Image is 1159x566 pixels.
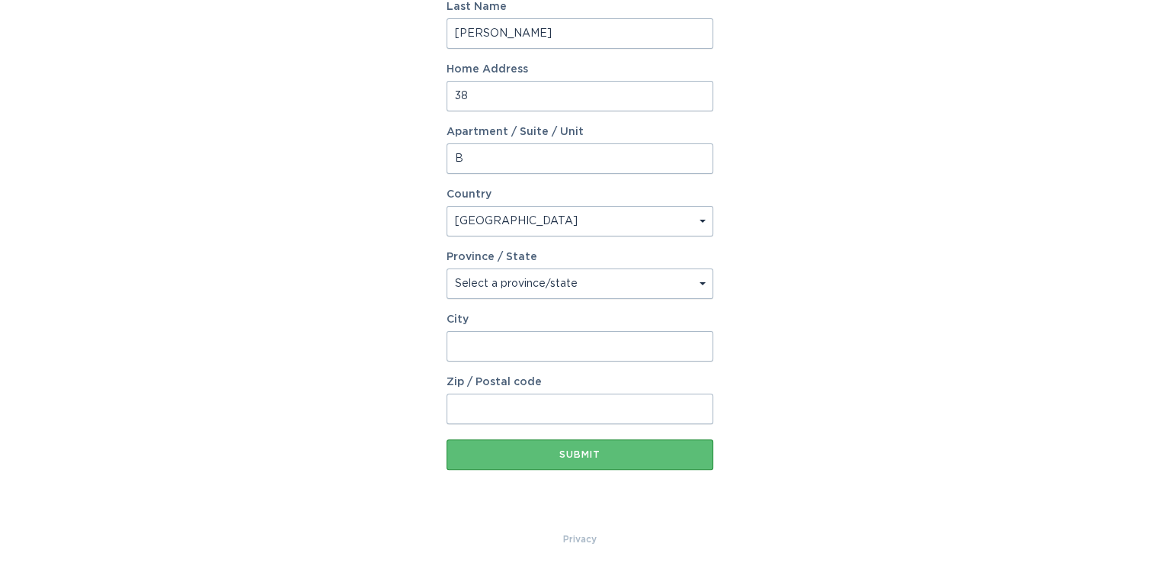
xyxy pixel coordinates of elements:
[563,531,597,548] a: Privacy Policy & Terms of Use
[447,252,537,262] label: Province / State
[447,377,713,388] label: Zip / Postal code
[447,314,713,325] label: City
[447,2,713,12] label: Last Name
[447,439,713,470] button: Submit
[447,127,713,137] label: Apartment / Suite / Unit
[447,189,491,200] label: Country
[454,450,706,459] div: Submit
[447,64,713,75] label: Home Address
